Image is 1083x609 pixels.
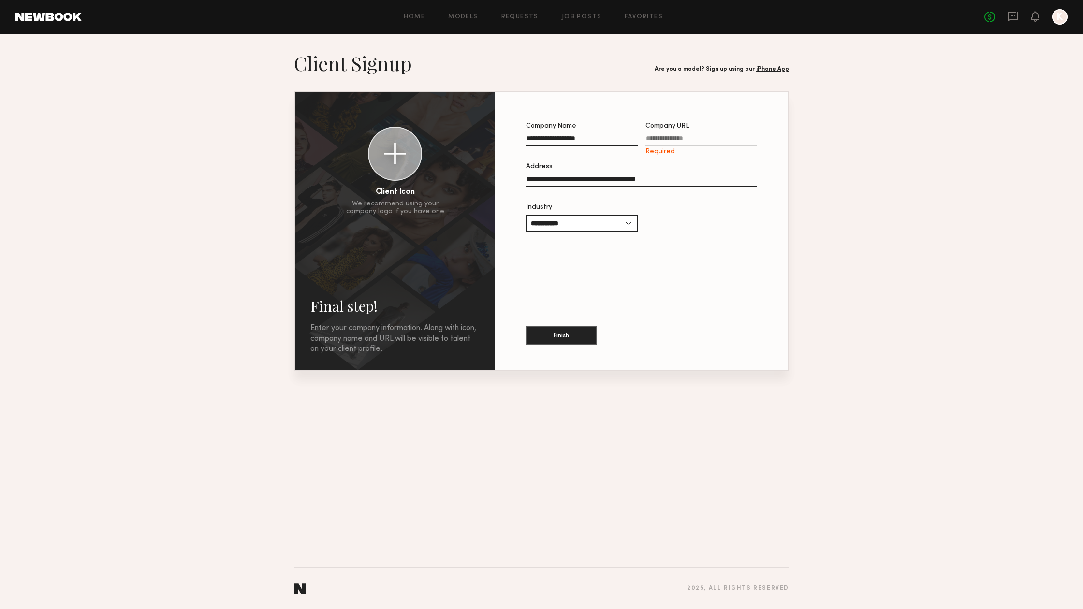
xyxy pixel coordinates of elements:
input: Company URLRequired [645,135,757,146]
div: Company Name [526,123,638,130]
a: K [1052,9,1068,25]
div: Address [526,163,757,170]
div: 2025 , all rights reserved [687,585,789,592]
a: Job Posts [562,14,602,20]
div: Client Icon [376,188,415,196]
a: iPhone App [756,66,789,72]
div: Required [645,148,757,156]
a: Home [404,14,425,20]
div: Industry [526,204,638,211]
h1: Client Signup [294,51,412,75]
h2: Final step! [310,296,480,316]
a: Models [448,14,478,20]
button: Finish [526,326,597,345]
div: Enter your company information. Along with icon, company name and URL will be visible to talent o... [310,323,480,355]
div: Company URL [645,123,757,130]
a: Requests [501,14,539,20]
div: Are you a model? Sign up using our [655,66,789,72]
input: Address [526,175,757,187]
a: Favorites [625,14,663,20]
input: Company Name [526,135,638,146]
div: We recommend using your company logo if you have one [346,200,444,216]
